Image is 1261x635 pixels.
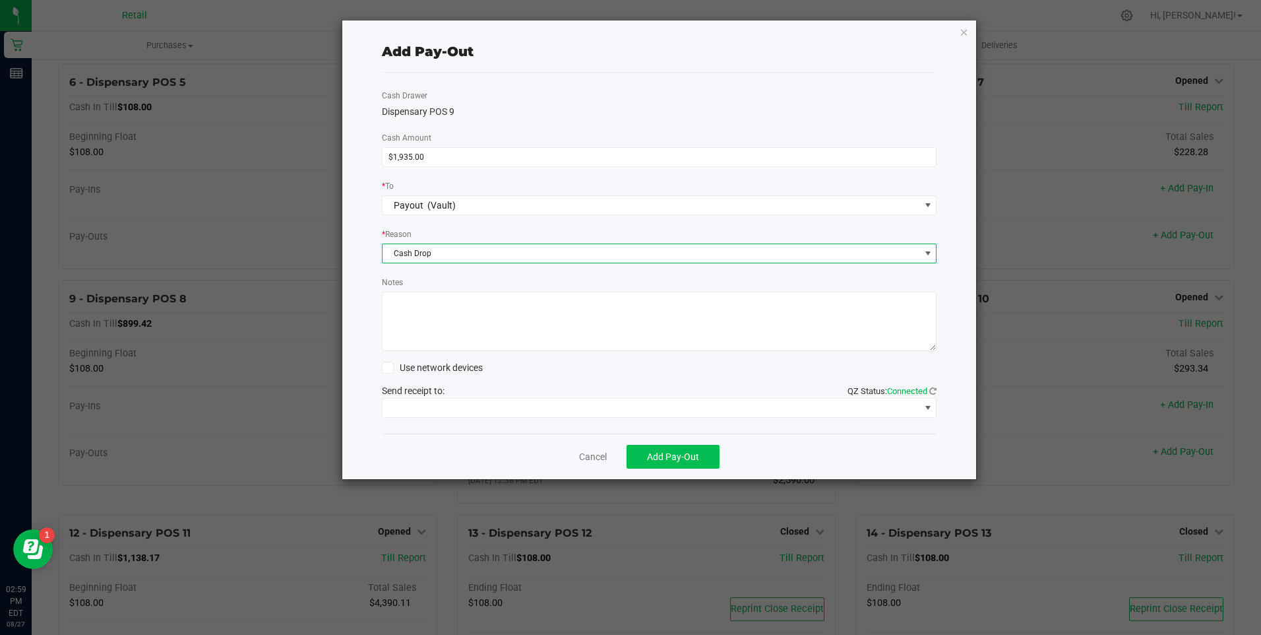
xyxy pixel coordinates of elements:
span: Connected [887,386,927,396]
div: Dispensary POS 9 [382,105,937,119]
label: Reason [382,228,412,240]
div: Add Pay-Out [382,42,474,61]
span: Cash Amount [382,133,431,143]
iframe: Resource center unread badge [39,527,55,543]
span: Send receipt to: [382,385,445,396]
span: Cash Drop [383,244,920,263]
label: Cash Drawer [382,90,427,102]
label: Notes [382,277,403,288]
iframe: Resource center [13,529,53,569]
span: Payout [394,200,423,211]
a: Cancel [579,450,607,464]
label: To [382,180,394,192]
span: Add Pay-Out [647,451,699,462]
label: Use network devices [382,361,483,375]
span: QZ Status: [847,386,937,396]
span: (Vault) [427,200,456,211]
button: Add Pay-Out [627,445,720,469]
